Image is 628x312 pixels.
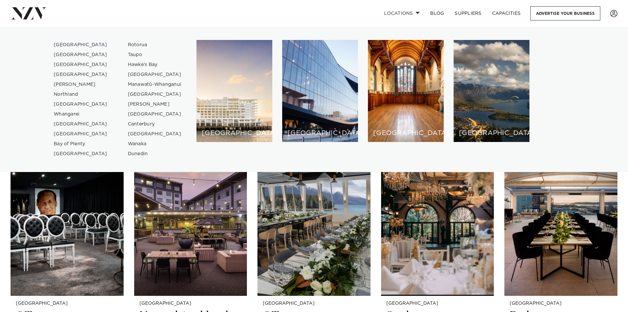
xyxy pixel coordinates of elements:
a: Rotorua [123,40,187,50]
a: [PERSON_NAME] [48,80,113,89]
a: [GEOGRAPHIC_DATA] [48,50,113,60]
a: Taupo [123,50,187,60]
a: [GEOGRAPHIC_DATA] [123,129,187,139]
h6: [GEOGRAPHIC_DATA] [287,130,353,137]
a: Wanaka [123,139,187,149]
a: Canterbury [123,119,187,129]
h6: [GEOGRAPHIC_DATA] [459,130,524,137]
h6: [GEOGRAPHIC_DATA] [373,130,438,137]
a: Bay of Plenty [48,139,113,149]
a: [GEOGRAPHIC_DATA] [123,109,187,119]
a: [GEOGRAPHIC_DATA] [48,70,113,80]
a: [PERSON_NAME] [123,99,187,109]
a: BLOG [425,6,449,20]
a: Whangarei [48,109,113,119]
a: Hawke's Bay [123,60,187,70]
a: Dunedin [123,149,187,159]
small: [GEOGRAPHIC_DATA] [263,301,365,306]
a: [GEOGRAPHIC_DATA] [48,40,113,50]
a: [GEOGRAPHIC_DATA] [48,60,113,70]
a: Wellington venues [GEOGRAPHIC_DATA] [282,40,358,142]
small: [GEOGRAPHIC_DATA] [139,301,242,306]
a: [GEOGRAPHIC_DATA] [123,89,187,99]
small: [GEOGRAPHIC_DATA] [16,301,118,306]
a: [GEOGRAPHIC_DATA] [48,149,113,159]
a: [GEOGRAPHIC_DATA] [123,70,187,80]
small: [GEOGRAPHIC_DATA] [386,301,489,306]
small: [GEOGRAPHIC_DATA] [510,301,612,306]
a: [GEOGRAPHIC_DATA] [48,129,113,139]
a: Locations [379,6,425,20]
a: Manawatū-Whanganui [123,80,187,89]
a: Northland [48,89,113,99]
a: Queenstown venues [GEOGRAPHIC_DATA] [454,40,529,142]
a: Christchurch venues [GEOGRAPHIC_DATA] [368,40,444,142]
a: Auckland venues [GEOGRAPHIC_DATA] [196,40,272,142]
a: Capacities [487,6,526,20]
a: SUPPLIERS [449,6,487,20]
a: [GEOGRAPHIC_DATA] [48,119,113,129]
a: Advertise your business [530,6,600,20]
a: [GEOGRAPHIC_DATA] [48,99,113,109]
h6: [GEOGRAPHIC_DATA] [202,130,267,137]
img: nzv-logo.png [11,7,46,19]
